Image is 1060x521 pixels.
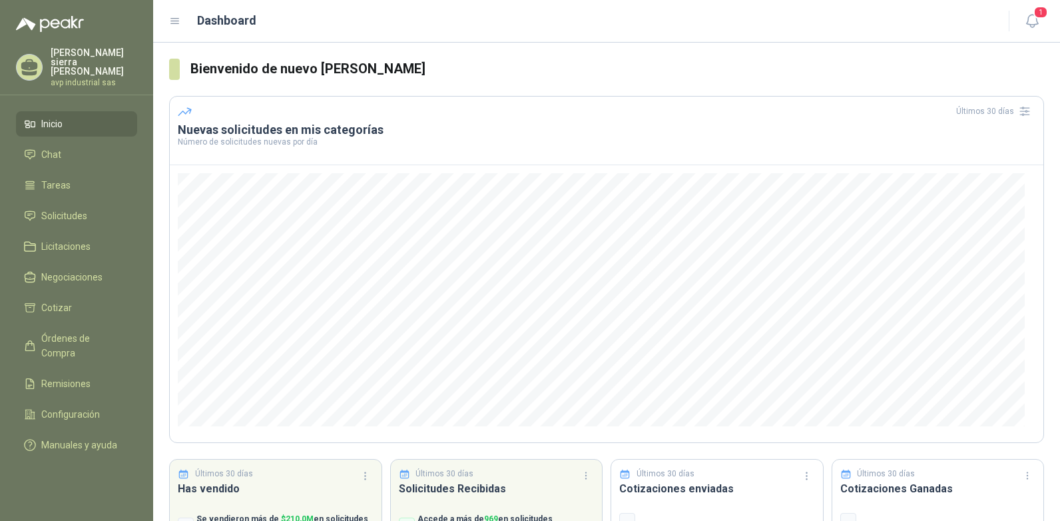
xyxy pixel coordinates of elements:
[41,270,103,284] span: Negociaciones
[41,331,125,360] span: Órdenes de Compra
[16,295,137,320] a: Cotizar
[415,468,473,480] p: Últimos 30 días
[840,480,1036,497] h3: Cotizaciones Ganadas
[16,173,137,198] a: Tareas
[41,407,100,422] span: Configuración
[16,402,137,427] a: Configuración
[16,142,137,167] a: Chat
[197,11,256,30] h1: Dashboard
[16,432,137,458] a: Manuales y ayuda
[637,468,694,480] p: Últimos 30 días
[195,468,253,480] p: Últimos 30 días
[16,234,137,259] a: Licitaciones
[16,264,137,290] a: Negociaciones
[190,59,1044,79] h3: Bienvenido de nuevo [PERSON_NAME]
[857,468,915,480] p: Últimos 30 días
[51,79,137,87] p: avp industrial sas
[16,203,137,229] a: Solicitudes
[178,122,1035,138] h3: Nuevas solicitudes en mis categorías
[178,480,374,497] h3: Has vendido
[619,480,815,497] h3: Cotizaciones enviadas
[399,480,595,497] h3: Solicitudes Recibidas
[41,239,91,254] span: Licitaciones
[41,300,72,315] span: Cotizar
[41,376,91,391] span: Remisiones
[16,111,137,137] a: Inicio
[41,209,87,223] span: Solicitudes
[41,117,63,131] span: Inicio
[16,16,84,32] img: Logo peakr
[16,371,137,396] a: Remisiones
[178,138,1035,146] p: Número de solicitudes nuevas por día
[51,48,137,76] p: [PERSON_NAME] sierra [PERSON_NAME]
[41,147,61,162] span: Chat
[41,178,71,193] span: Tareas
[41,438,117,452] span: Manuales y ayuda
[16,326,137,366] a: Órdenes de Compra
[956,101,1035,122] div: Últimos 30 días
[1033,6,1048,19] span: 1
[1020,9,1044,33] button: 1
